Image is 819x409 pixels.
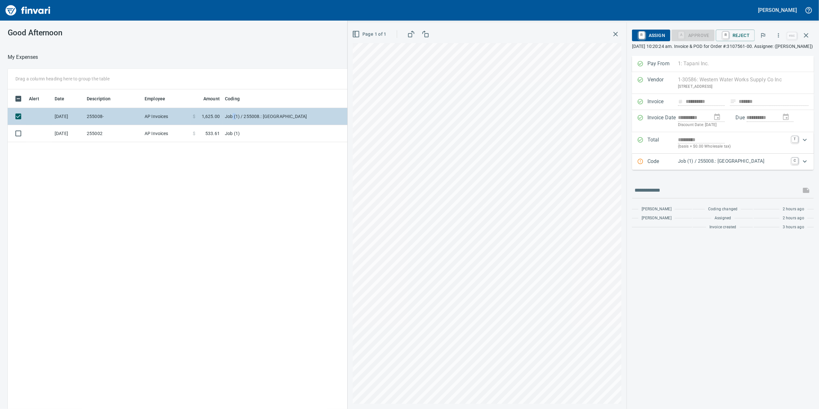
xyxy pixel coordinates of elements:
[642,215,672,222] span: [PERSON_NAME]
[142,108,190,125] td: AP Invoices
[29,95,39,103] span: Alert
[353,30,387,38] span: Page 1 of 1
[798,183,814,198] span: This records your message into the invoice and notifies anyone mentioned
[87,95,119,103] span: Description
[639,32,645,39] a: R
[758,7,797,14] h5: [PERSON_NAME]
[709,224,736,231] span: Invoice created
[632,30,670,41] button: RAssign
[15,76,110,82] p: Drag a column heading here to group the table
[222,125,383,142] td: Job (1)
[84,108,142,125] td: 255008-
[715,215,731,222] span: Assigned
[205,130,220,137] span: 533.61
[8,53,38,61] nav: breadcrumb
[52,108,84,125] td: [DATE]
[225,95,248,103] span: Coding
[203,95,220,103] span: Amount
[145,95,165,103] span: Employee
[55,95,65,103] span: Date
[678,143,788,150] p: (basis + $0.00 Wholesale tax)
[632,43,814,50] p: [DATE] 10:20:24 am. Invoice & POD for Order #:3107561-00. Assignee: ([PERSON_NAME])
[783,206,804,213] span: 2 hours ago
[792,158,798,164] a: C
[632,132,814,154] div: Expand
[193,130,195,137] span: $
[55,95,73,103] span: Date
[195,95,220,103] span: Amount
[8,28,212,37] h3: Good Afternoon
[4,3,52,18] img: Finvari
[84,125,142,142] td: 255002
[145,95,174,103] span: Employee
[351,28,389,40] button: Page 1 of 1
[8,53,38,61] p: My Expenses
[222,108,383,125] td: Job (1) / 255008.: [GEOGRAPHIC_DATA]
[672,32,715,38] div: Job Phase required
[647,158,678,166] p: Code
[708,206,737,213] span: Coding changed
[142,125,190,142] td: AP Invoices
[202,113,220,120] span: 1,625.00
[52,125,84,142] td: [DATE]
[721,30,750,41] span: Reject
[771,28,786,42] button: More
[786,28,814,43] span: Close invoice
[756,28,770,42] button: Flag
[787,32,797,39] a: esc
[783,215,804,222] span: 2 hours ago
[647,136,678,150] p: Total
[723,32,729,39] a: R
[716,30,755,41] button: RReject
[87,95,111,103] span: Description
[193,113,195,120] span: $
[632,154,814,170] div: Expand
[642,206,672,213] span: [PERSON_NAME]
[757,5,798,15] button: [PERSON_NAME]
[783,224,804,231] span: 3 hours ago
[637,30,665,41] span: Assign
[792,136,798,142] a: T
[225,95,240,103] span: Coding
[678,158,788,165] p: Job (1) / 255008.: [GEOGRAPHIC_DATA]
[29,95,48,103] span: Alert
